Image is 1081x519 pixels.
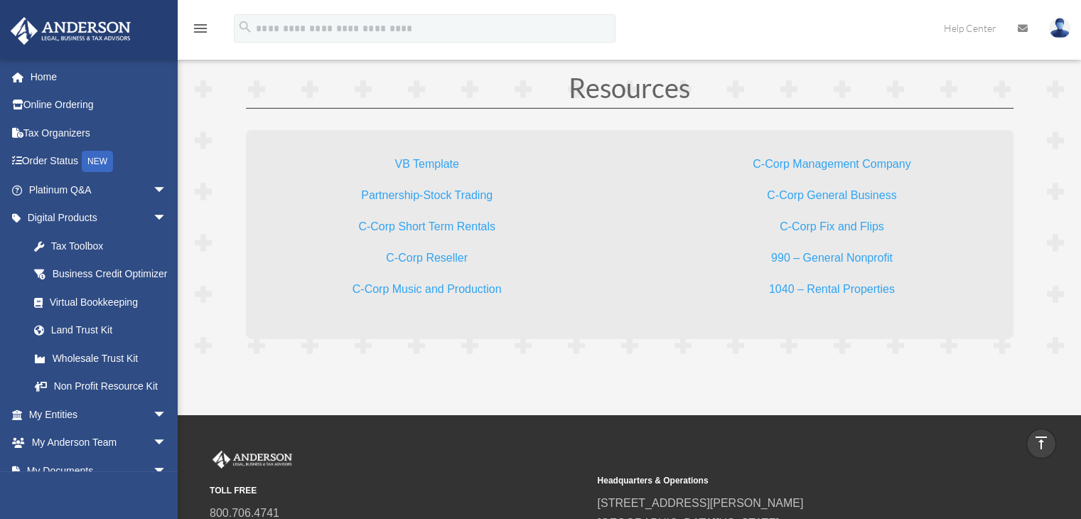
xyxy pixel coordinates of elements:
[210,451,295,469] img: Anderson Advisors Platinum Portal
[50,321,171,339] div: Land Trust Kit
[361,189,493,208] a: Partnership-Stock Trading
[597,473,974,488] small: Headquarters & Operations
[767,189,896,208] a: C-Corp General Business
[50,237,171,255] div: Tax Toolbox
[353,283,502,302] a: C-Corp Music and Production
[50,350,171,368] div: Wholesale Trust Kit
[1049,18,1070,38] img: User Pic
[210,507,279,519] a: 800.706.4741
[20,316,188,345] a: Land Trust Kit
[237,19,253,35] i: search
[753,158,910,177] a: C-Corp Management Company
[6,17,135,45] img: Anderson Advisors Platinum Portal
[192,25,209,37] a: menu
[10,176,188,204] a: Platinum Q&Aarrow_drop_down
[10,456,188,485] a: My Documentsarrow_drop_down
[386,252,468,271] a: C-Corp Reseller
[50,294,163,311] div: Virtual Bookkeeping
[771,252,893,271] a: 990 – General Nonprofit
[10,204,188,232] a: Digital Productsarrow_drop_down
[1026,429,1056,459] a: vertical_align_top
[20,344,188,373] a: Wholesale Trust Kit
[210,483,587,498] small: TOLL FREE
[246,74,1013,108] h1: Resources
[358,220,495,240] a: C-Corp Short Term Rentals
[597,497,803,509] a: [STREET_ADDRESS][PERSON_NAME]
[394,158,458,177] a: VB Template
[20,373,188,401] a: Non Profit Resource Kit
[20,232,188,260] a: Tax Toolbox
[10,91,188,119] a: Online Ordering
[769,283,895,302] a: 1040 – Rental Properties
[50,265,171,283] div: Business Credit Optimizer
[153,456,181,486] span: arrow_drop_down
[192,20,209,37] i: menu
[10,119,188,147] a: Tax Organizers
[82,151,113,172] div: NEW
[153,400,181,429] span: arrow_drop_down
[20,260,188,289] a: Business Credit Optimizer
[10,400,188,429] a: My Entitiesarrow_drop_down
[153,429,181,458] span: arrow_drop_down
[153,204,181,233] span: arrow_drop_down
[20,288,181,316] a: Virtual Bookkeeping
[1033,434,1050,451] i: vertical_align_top
[153,176,181,205] span: arrow_drop_down
[10,147,188,176] a: Order StatusNEW
[50,378,171,395] div: Non Profit Resource Kit
[10,429,188,457] a: My Anderson Teamarrow_drop_down
[780,220,884,240] a: C-Corp Fix and Flips
[10,63,188,91] a: Home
